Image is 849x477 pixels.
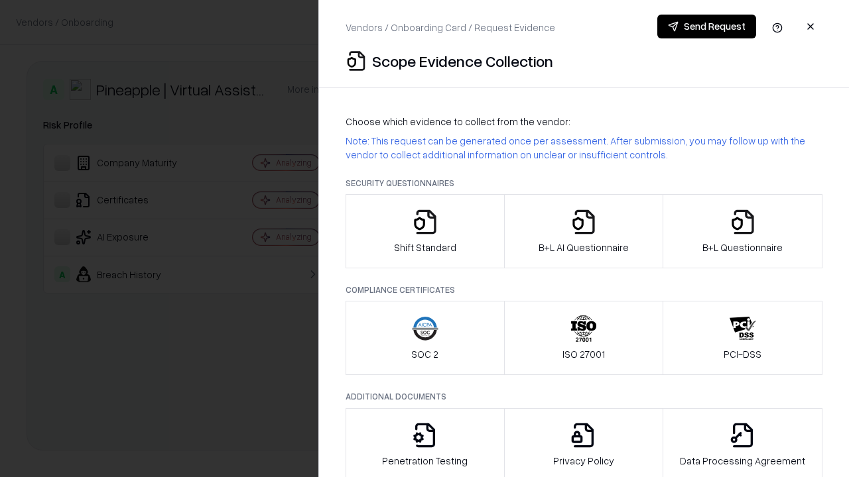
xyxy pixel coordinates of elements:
button: B+L AI Questionnaire [504,194,664,268]
p: Security Questionnaires [346,178,822,189]
p: Privacy Policy [553,454,614,468]
p: Compliance Certificates [346,284,822,295]
p: Additional Documents [346,391,822,402]
button: Send Request [657,15,756,38]
button: B+L Questionnaire [663,194,822,268]
p: Data Processing Agreement [680,454,805,468]
p: Vendors / Onboarding Card / Request Evidence [346,21,555,34]
button: ISO 27001 [504,301,664,375]
p: Scope Evidence Collection [372,50,553,72]
p: ISO 27001 [562,347,605,361]
p: Penetration Testing [382,454,468,468]
p: B+L AI Questionnaire [539,240,629,254]
p: Choose which evidence to collect from the vendor: [346,115,822,129]
button: PCI-DSS [663,301,822,375]
p: PCI-DSS [724,347,761,361]
p: Shift Standard [394,240,456,254]
p: B+L Questionnaire [702,240,783,254]
button: Shift Standard [346,194,505,268]
button: SOC 2 [346,301,505,375]
p: Note: This request can be generated once per assessment. After submission, you may follow up with... [346,134,822,162]
p: SOC 2 [411,347,438,361]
